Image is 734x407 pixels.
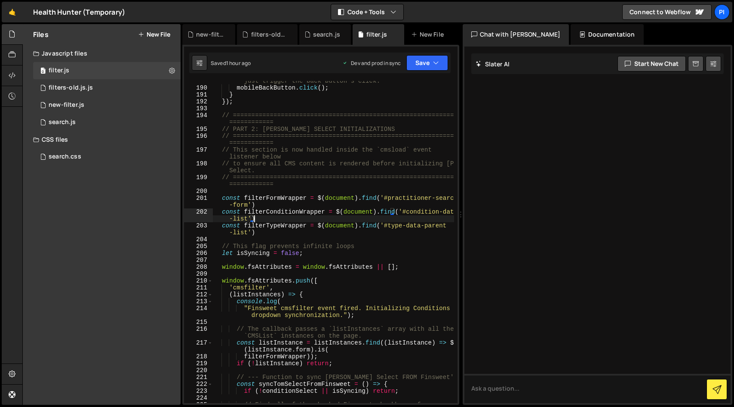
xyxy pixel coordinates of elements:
[184,353,213,360] div: 218
[331,4,403,20] button: Code + Tools
[184,98,213,105] div: 192
[2,2,23,22] a: 🤙
[714,4,730,20] a: Pi
[184,174,213,188] div: 199
[49,67,69,75] div: filter.js
[184,381,213,388] div: 222
[184,374,213,381] div: 221
[366,30,387,39] div: filter.js
[184,195,213,208] div: 201
[184,277,213,284] div: 210
[184,91,213,98] div: 191
[184,326,213,339] div: 216
[251,30,287,39] div: filters-old.js.js
[33,114,181,131] div: 16494/45041.js
[406,55,448,71] button: Save
[184,84,213,91] div: 190
[49,101,84,109] div: new-filter.js
[23,131,181,148] div: CSS files
[411,30,447,39] div: New File
[313,30,340,39] div: search.js
[184,291,213,298] div: 212
[226,59,251,67] div: 1 hour ago
[33,148,181,165] div: 16494/45743.css
[184,305,213,319] div: 214
[184,360,213,367] div: 219
[184,208,213,222] div: 202
[184,222,213,236] div: 203
[23,45,181,62] div: Javascript files
[184,270,213,277] div: 209
[40,68,46,75] span: 0
[571,24,643,45] div: Documentation
[184,250,213,257] div: 206
[211,59,251,67] div: Saved
[184,367,213,374] div: 220
[463,24,569,45] div: Chat with [PERSON_NAME]
[184,146,213,160] div: 197
[184,264,213,270] div: 208
[184,284,213,291] div: 211
[49,84,93,92] div: filters-old.js.js
[184,126,213,133] div: 195
[33,7,125,17] div: Health Hunter (Temporary)
[184,236,213,243] div: 204
[184,160,213,174] div: 198
[184,339,213,353] div: 217
[342,59,401,67] div: Dev and prod in sync
[184,298,213,305] div: 213
[617,56,686,71] button: Start new chat
[33,96,181,114] div: 16494/46184.js
[184,395,213,401] div: 224
[184,133,213,146] div: 196
[138,31,170,38] button: New File
[184,105,213,112] div: 193
[49,118,76,126] div: search.js
[49,153,81,161] div: search.css
[33,30,49,39] h2: Files
[184,319,213,326] div: 215
[184,388,213,395] div: 223
[184,257,213,264] div: 207
[184,188,213,195] div: 200
[476,60,510,68] h2: Slater AI
[184,243,213,250] div: 205
[33,79,181,96] div: 16494/45764.js
[196,30,225,39] div: new-filter.js
[622,4,712,20] a: Connect to Webflow
[184,112,213,126] div: 194
[33,62,181,79] div: 16494/44708.js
